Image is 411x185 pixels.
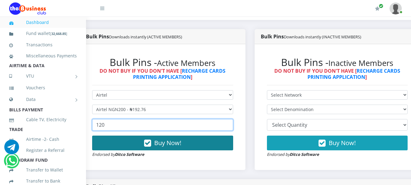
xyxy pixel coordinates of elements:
[261,33,361,40] strong: Bulk Pins
[290,152,319,157] strong: Ditco Software
[92,152,144,157] small: Endorsed by
[4,144,19,154] a: Chat for support
[328,58,393,68] small: Inactive Members
[379,4,383,8] span: Renew/Upgrade Subscription
[9,132,77,146] a: Airtime -2- Cash
[307,67,400,80] a: RECHARGE CARDS PRINTING APPLICATION
[92,56,233,68] h2: Bulk Pins -
[50,31,67,36] small: [ ]
[9,92,77,107] a: Data
[100,67,225,80] strong: DO NOT BUY IF YOU DON'T HAVE [ ]
[9,163,77,177] a: Transfer to Wallet
[274,67,400,80] strong: DO NOT BUY IF YOU DON'T HAVE [ ]
[9,81,77,95] a: Vouchers
[157,58,215,68] small: Active Members
[9,26,77,41] a: Fund wallet[32,668.85]
[115,152,144,157] strong: Ditco Software
[9,68,77,84] a: VTU
[267,136,408,150] button: Buy Now!
[375,6,380,11] i: Renew/Upgrade Subscription
[92,119,233,131] input: Enter Quantity
[284,34,361,40] small: Downloads instantly (INACTIVE MEMBERS)
[267,152,319,157] small: Endorsed by
[9,15,77,29] a: Dashboard
[9,113,77,127] a: Cable TV, Electricity
[267,56,408,68] h2: Bulk Pins -
[9,38,77,52] a: Transactions
[86,33,182,40] strong: Bulk Pins
[389,2,402,14] img: User
[92,136,233,150] button: Buy Now!
[9,2,46,15] img: Logo
[329,139,356,147] span: Buy Now!
[109,34,182,40] small: Downloads instantly (ACTIVE MEMBERS)
[154,139,181,147] span: Buy Now!
[9,143,77,157] a: Register a Referral
[6,158,18,168] a: Chat for support
[133,67,226,80] a: RECHARGE CARDS PRINTING APPLICATION
[9,49,77,63] a: Miscellaneous Payments
[51,31,66,36] b: 32,668.85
